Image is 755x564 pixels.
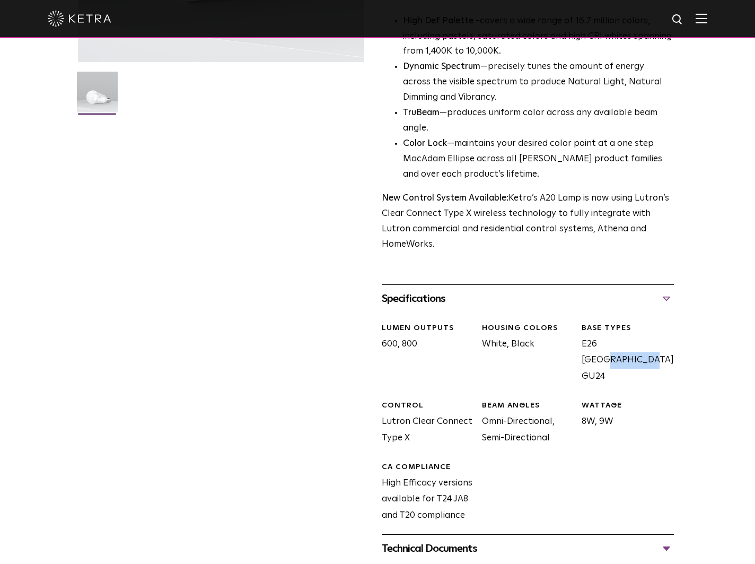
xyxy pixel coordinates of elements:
[374,323,474,385] div: 600, 800
[574,323,674,385] div: E26 [GEOGRAPHIC_DATA], GU24
[374,462,474,524] div: High Efficacy versions available for T24 JA8 and T20 compliance
[382,323,474,334] div: LUMEN OUTPUTS
[474,323,574,385] div: White, Black
[482,323,574,334] div: HOUSING COLORS
[374,401,474,446] div: Lutron Clear Connect Type X
[582,323,674,334] div: BASE TYPES
[403,62,480,71] strong: Dynamic Spectrum
[382,540,674,557] div: Technical Documents
[482,401,574,411] div: BEAM ANGLES
[382,194,508,203] strong: New Control System Available:
[671,13,684,27] img: search icon
[382,290,674,307] div: Specifications
[403,106,674,136] li: —produces uniform color across any available beam angle.
[403,136,674,183] li: —maintains your desired color point at a one step MacAdam Ellipse across all [PERSON_NAME] produc...
[574,401,674,446] div: 8W, 9W
[403,139,447,148] strong: Color Lock
[77,72,118,120] img: A20-Lamp-2021-Web-Square
[382,462,474,473] div: CA Compliance
[582,401,674,411] div: WATTAGE
[382,401,474,411] div: CONTROL
[48,11,111,27] img: ketra-logo-2019-white
[403,108,440,117] strong: TruBeam
[382,191,674,253] p: Ketra’s A20 Lamp is now using Lutron’s Clear Connect Type X wireless technology to fully integrat...
[403,59,674,106] li: —precisely tunes the amount of energy across the visible spectrum to produce Natural Light, Natur...
[696,13,707,23] img: Hamburger%20Nav.svg
[474,401,574,446] div: Omni-Directional, Semi-Directional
